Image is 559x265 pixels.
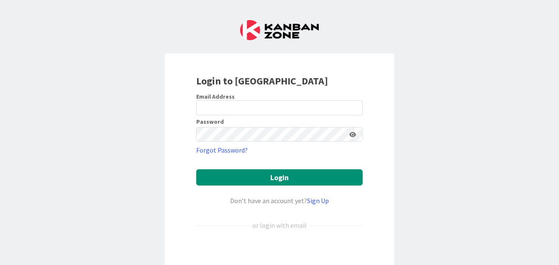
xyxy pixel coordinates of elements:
[196,196,363,206] div: Don’t have an account yet?
[250,220,309,230] div: or login with email
[196,119,224,125] label: Password
[192,244,367,262] iframe: Sign in with Google Button
[196,169,363,186] button: Login
[196,74,328,87] b: Login to [GEOGRAPHIC_DATA]
[196,145,248,155] a: Forgot Password?
[307,196,329,205] a: Sign Up
[196,93,235,100] label: Email Address
[240,20,319,40] img: Kanban Zone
